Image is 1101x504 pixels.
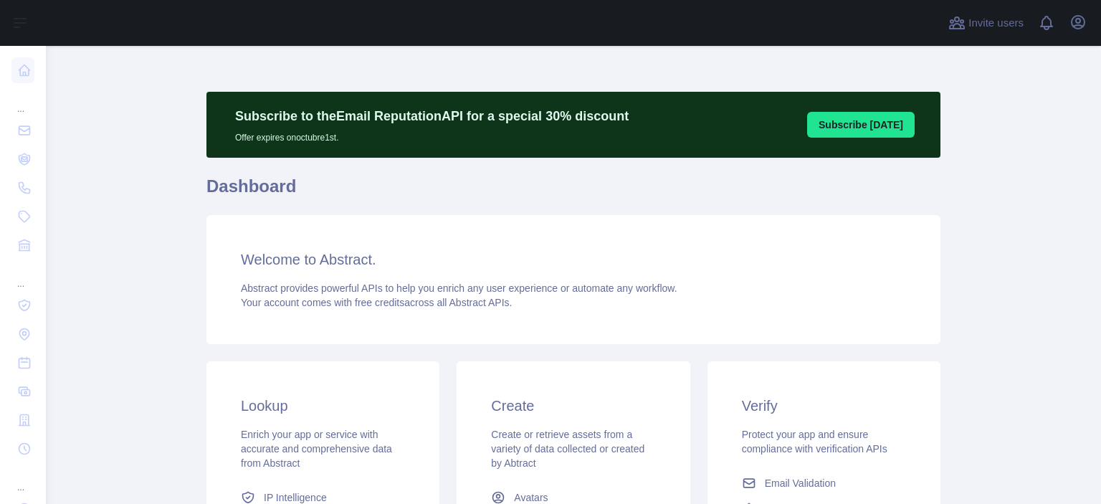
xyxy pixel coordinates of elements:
span: Protect your app and ensure compliance with verification APIs [742,429,887,455]
span: free credits [355,297,404,308]
div: ... [11,86,34,115]
div: ... [11,465,34,493]
p: Offer expires on octubre 1st. [235,126,629,143]
span: Your account comes with across all Abstract APIs. [241,297,512,308]
h3: Welcome to Abstract. [241,249,906,270]
span: Email Validation [765,476,836,490]
button: Invite users [945,11,1026,34]
a: Email Validation [736,470,912,496]
span: Create or retrieve assets from a variety of data collected or created by Abtract [491,429,644,469]
h3: Create [491,396,655,416]
h1: Dashboard [206,175,940,209]
h3: Lookup [241,396,405,416]
button: Subscribe [DATE] [807,112,915,138]
h3: Verify [742,396,906,416]
span: Abstract provides powerful APIs to help you enrich any user experience or automate any workflow. [241,282,677,294]
div: ... [11,261,34,290]
p: Subscribe to the Email Reputation API for a special 30 % discount [235,106,629,126]
span: Invite users [968,15,1024,32]
span: Enrich your app or service with accurate and comprehensive data from Abstract [241,429,392,469]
